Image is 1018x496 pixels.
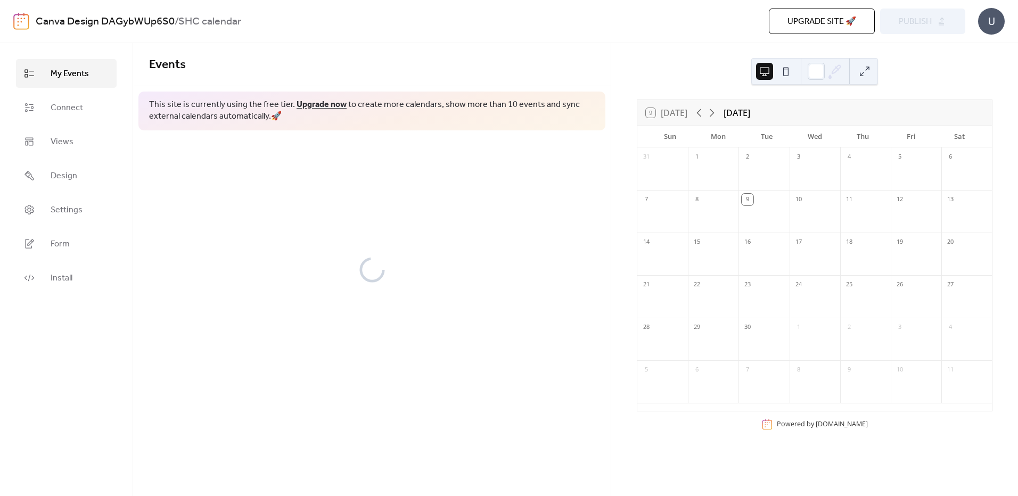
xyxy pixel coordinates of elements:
div: Sat [935,126,983,147]
div: 3 [793,151,804,163]
span: Settings [51,204,83,217]
a: Design [16,161,117,190]
div: 30 [742,321,753,333]
div: 9 [742,194,753,205]
div: 14 [641,236,652,248]
div: 2 [843,321,855,333]
div: 5 [894,151,906,163]
div: 1 [793,321,804,333]
img: logo [13,13,29,30]
div: Fri [887,126,935,147]
a: Install [16,263,117,292]
span: My Events [51,68,89,80]
div: 29 [691,321,703,333]
span: Views [51,136,73,148]
div: Sun [646,126,694,147]
div: 5 [641,364,652,376]
a: Views [16,127,117,156]
button: Upgrade site 🚀 [769,9,875,34]
div: [DATE] [724,106,750,119]
span: Form [51,238,70,251]
div: 26 [894,279,906,291]
span: Install [51,272,72,285]
div: 10 [793,194,804,205]
div: 7 [641,194,652,205]
div: Tue [742,126,791,147]
div: 2 [742,151,753,163]
a: [DOMAIN_NAME] [816,419,868,428]
div: 20 [945,236,956,248]
div: 18 [843,236,855,248]
div: 4 [843,151,855,163]
div: 6 [691,364,703,376]
b: / [175,12,178,32]
div: 11 [843,194,855,205]
div: 9 [843,364,855,376]
div: U [978,8,1005,35]
div: 19 [894,236,906,248]
span: Design [51,170,77,183]
a: My Events [16,59,117,88]
div: Mon [694,126,743,147]
a: Upgrade now [297,96,347,113]
a: Settings [16,195,117,224]
span: This site is currently using the free tier. to create more calendars, show more than 10 events an... [149,99,595,123]
a: Form [16,229,117,258]
div: 6 [945,151,956,163]
div: Thu [839,126,887,147]
div: 7 [742,364,753,376]
div: 8 [793,364,804,376]
div: 22 [691,279,703,291]
div: Powered by [777,419,868,428]
div: 11 [945,364,956,376]
div: 27 [945,279,956,291]
span: Events [149,53,186,77]
div: 13 [945,194,956,205]
div: 15 [691,236,703,248]
a: Canva Design DAGybWUp6S0 [36,12,175,32]
div: 10 [894,364,906,376]
div: Wed [791,126,839,147]
b: SHC calendar [178,12,241,32]
span: Upgrade site 🚀 [787,15,856,28]
div: 28 [641,321,652,333]
div: 1 [691,151,703,163]
span: Connect [51,102,83,114]
div: 3 [894,321,906,333]
div: 24 [793,279,804,291]
div: 16 [742,236,753,248]
div: 25 [843,279,855,291]
a: Connect [16,93,117,122]
div: 12 [894,194,906,205]
div: 23 [742,279,753,291]
div: 4 [945,321,956,333]
div: 8 [691,194,703,205]
div: 21 [641,279,652,291]
div: 31 [641,151,652,163]
div: 17 [793,236,804,248]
